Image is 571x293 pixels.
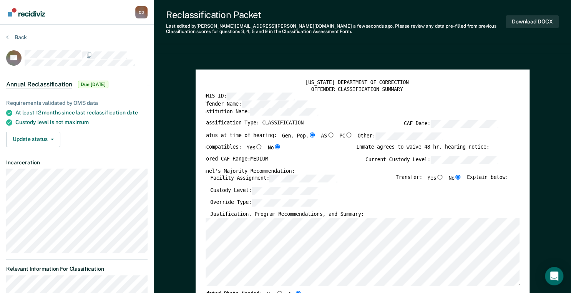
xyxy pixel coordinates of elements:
input: Yes [255,144,262,149]
div: Custody level is not [15,119,148,126]
label: PC [339,132,352,140]
input: Offender Name: [241,100,309,108]
input: Yes [436,175,443,180]
input: No [274,144,281,149]
span: Due [DATE] [78,81,108,88]
label: TOMIS ID: [200,93,294,100]
input: Override Type: [251,199,319,207]
span: a few seconds ago [353,23,393,29]
label: Justification, Program Recommendations, and Summary: [210,211,364,217]
input: Gen. Pop. [309,132,316,137]
div: At least 12 months since last reclassification [15,109,148,116]
input: Facility Assignment: [269,175,337,182]
label: No [448,175,461,182]
div: C D [135,6,148,18]
label: Override Type: [210,199,319,207]
div: OFFENDER CLASSIFICATION SUMMARY [200,86,513,93]
input: TOMIS ID: [227,93,294,100]
button: Update status [6,132,60,147]
span: Annual Reclassification [6,81,72,88]
div: Panel's Majority Recommendation: [200,168,498,175]
input: PC [345,132,352,137]
img: Recidiviz [8,8,45,17]
label: Facility Assignment: [210,175,337,182]
div: Open Intercom Messenger [545,267,563,285]
div: Transfer: Explain below: [395,175,508,187]
input: Current Custody Level: [430,156,498,164]
div: [US_STATE] DEPARTMENT OF CORRECTION [200,79,513,86]
input: AS [327,132,334,137]
button: Back [6,34,27,41]
label: Current Custody Level: [365,156,498,164]
label: Custody Level: [210,187,319,194]
div: Status at time of hearing: [200,132,443,144]
label: Yes [427,175,443,182]
label: No [267,144,281,152]
dt: Relevant Information For Classification [6,266,148,272]
input: Other: [375,132,443,140]
div: Last edited by [PERSON_NAME][EMAIL_ADDRESS][PERSON_NAME][DOMAIN_NAME] . Please review any data pr... [166,23,506,35]
label: Scored CAF Range: MEDIUM [200,156,268,164]
input: Custody Level: [251,187,319,194]
input: Institution Name: [250,108,318,116]
label: Offender Name: [200,100,309,108]
button: Profile dropdown button [135,6,148,18]
label: Classification Type: CLASSIFICATION [200,120,303,127]
input: CAF Date: [430,120,498,127]
label: Gen. Pop. [282,132,316,140]
div: Inmate agrees to waive 48 hr. hearing notice: __ [356,144,498,156]
label: CAF Date: [403,120,498,127]
div: Incompatibles: [200,144,281,156]
span: maximum [65,119,89,125]
button: Download DOCX [506,15,559,28]
div: Requirements validated by OMS data [6,100,148,106]
label: AS [321,132,334,140]
dt: Incarceration [6,159,148,166]
label: Institution Name: [200,108,318,116]
div: Reclassification Packet [166,9,506,20]
label: Other: [357,132,443,140]
label: Yes [246,144,262,152]
span: date [126,109,138,116]
input: No [454,175,461,180]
